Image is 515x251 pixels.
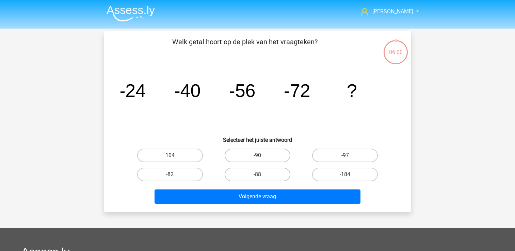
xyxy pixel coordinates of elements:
label: -90 [225,149,290,162]
a: [PERSON_NAME] [358,7,414,16]
span: [PERSON_NAME] [372,8,413,15]
label: -88 [225,168,290,181]
label: -184 [312,168,378,181]
tspan: -56 [229,80,255,101]
label: -97 [312,149,378,162]
p: Welk getal hoort op de plek van het vraagteken? [115,37,375,57]
tspan: -40 [174,80,200,101]
h6: Selecteer het juiste antwoord [115,131,400,143]
tspan: ? [347,80,357,101]
button: Volgende vraag [155,189,360,204]
img: Assessly [107,5,155,21]
tspan: -72 [284,80,310,101]
label: 104 [137,149,203,162]
tspan: -24 [119,80,146,101]
label: -82 [137,168,203,181]
div: 06:00 [383,39,408,56]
